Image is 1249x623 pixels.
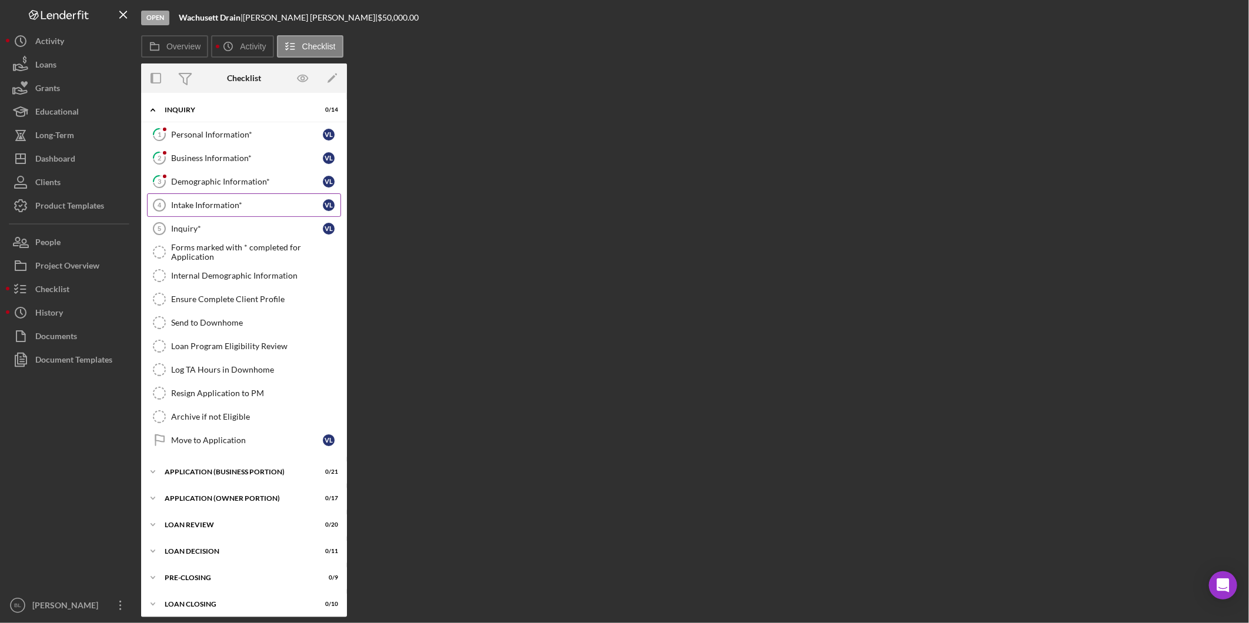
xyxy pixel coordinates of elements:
[378,13,422,22] div: $50,000.00
[317,601,338,608] div: 0 / 10
[35,230,61,257] div: People
[35,170,61,197] div: Clients
[165,106,309,113] div: INQUIRY
[317,548,338,555] div: 0 / 11
[317,468,338,475] div: 0 / 21
[147,405,341,428] a: Archive if not Eligible
[165,548,309,555] div: LOAN DECISION
[147,217,341,240] a: 5Inquiry*VL
[35,301,63,327] div: History
[35,277,69,304] div: Checklist
[147,311,341,334] a: Send to Downhome
[6,301,135,324] button: History
[323,129,335,140] div: V L
[141,11,169,25] div: Open
[29,594,106,620] div: [PERSON_NAME]
[14,602,21,609] text: BL
[227,73,261,83] div: Checklist
[323,223,335,235] div: V L
[6,254,135,277] button: Project Overview
[240,42,266,51] label: Activity
[166,42,201,51] label: Overview
[35,348,112,374] div: Document Templates
[165,601,309,608] div: LOAN CLOSING
[6,123,135,147] button: Long-Term
[35,76,60,103] div: Grants
[147,193,341,217] a: 4Intake Information*VL
[6,277,135,301] a: Checklist
[35,123,74,150] div: Long-Term
[171,436,323,445] div: Move to Application
[171,130,323,139] div: Personal Information*
[147,170,341,193] a: 3Demographic Information*VL
[6,29,135,53] button: Activity
[147,428,341,452] a: Move to ApplicationVL
[171,243,340,262] div: Forms marked with * completed for Application
[165,495,309,502] div: APPLICATION (OWNER PORTION)
[35,29,64,56] div: Activity
[243,13,378,22] div: [PERSON_NAME] [PERSON_NAME] |
[158,225,161,232] tspan: 5
[165,574,309,581] div: PRE-CLOSING
[35,147,75,173] div: Dashboard
[171,412,340,421] div: Archive if not Eligible
[317,521,338,528] div: 0 / 20
[317,574,338,581] div: 0 / 9
[147,334,341,358] a: Loan Program Eligibility Review
[147,264,341,287] a: Internal Demographic Information
[171,294,340,304] div: Ensure Complete Client Profile
[147,123,341,146] a: 1Personal Information*VL
[317,106,338,113] div: 0 / 14
[171,224,323,233] div: Inquiry*
[323,199,335,211] div: V L
[35,100,79,126] div: Educational
[1209,571,1237,599] div: Open Intercom Messenger
[171,200,323,210] div: Intake Information*
[141,35,208,58] button: Overview
[147,381,341,405] a: Resign Application to PM
[158,177,161,185] tspan: 3
[6,170,135,194] button: Clients
[211,35,273,58] button: Activity
[6,147,135,170] button: Dashboard
[158,130,161,138] tspan: 1
[35,53,56,79] div: Loans
[165,468,309,475] div: APPLICATION (BUSINESS PORTION)
[6,230,135,254] button: People
[158,202,162,209] tspan: 4
[171,341,340,351] div: Loan Program Eligibility Review
[6,194,135,217] button: Product Templates
[147,358,341,381] a: Log TA Hours in Downhome
[171,177,323,186] div: Demographic Information*
[6,53,135,76] button: Loans
[171,318,340,327] div: Send to Downhome
[179,13,243,22] div: |
[6,100,135,123] button: Educational
[147,240,341,264] a: Forms marked with * completed for Application
[171,271,340,280] div: Internal Demographic Information
[171,365,340,374] div: Log TA Hours in Downhome
[302,42,336,51] label: Checklist
[35,254,99,280] div: Project Overview
[35,324,77,351] div: Documents
[147,287,341,311] a: Ensure Complete Client Profile
[6,324,135,348] button: Documents
[6,76,135,100] button: Grants
[158,154,161,162] tspan: 2
[171,153,323,163] div: Business Information*
[6,348,135,371] button: Document Templates
[147,146,341,170] a: 2Business Information*VL
[317,495,338,502] div: 0 / 17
